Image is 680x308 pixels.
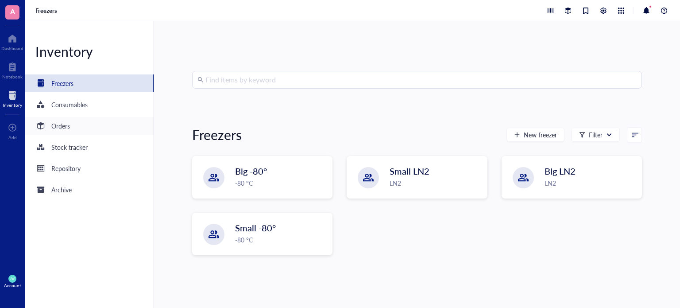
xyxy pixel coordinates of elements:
span: Big LN2 [545,165,576,177]
span: JW [10,277,14,281]
button: New freezer [506,128,564,142]
a: Dashboard [1,31,23,51]
div: -80 °C [235,178,327,188]
a: Inventory [3,88,22,108]
a: Stock tracker [25,138,154,156]
div: Add [8,135,17,140]
div: Filter [589,130,603,140]
a: Consumables [25,96,154,113]
div: Inventory [3,102,22,108]
div: -80 °C [235,235,327,245]
div: Notebook [2,74,23,79]
div: LN2 [390,178,481,188]
div: Archive [51,185,72,195]
span: A [10,6,15,17]
div: Dashboard [1,46,23,51]
a: Freezers [25,74,154,92]
span: Big -80° [235,165,267,177]
div: Freezers [51,78,73,88]
a: Archive [25,181,154,199]
a: Freezers [35,7,59,15]
div: Orders [51,121,70,131]
div: Inventory [25,43,154,60]
div: LN2 [545,178,636,188]
a: Notebook [2,60,23,79]
div: Account [4,283,21,288]
span: New freezer [524,131,557,138]
a: Repository [25,160,154,177]
div: Consumables [51,100,88,109]
a: Orders [25,117,154,135]
div: Freezers [192,126,242,144]
div: Stock tracker [51,142,88,152]
span: Small -80° [235,222,276,234]
div: Repository [51,164,81,173]
span: Small LN2 [390,165,429,177]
